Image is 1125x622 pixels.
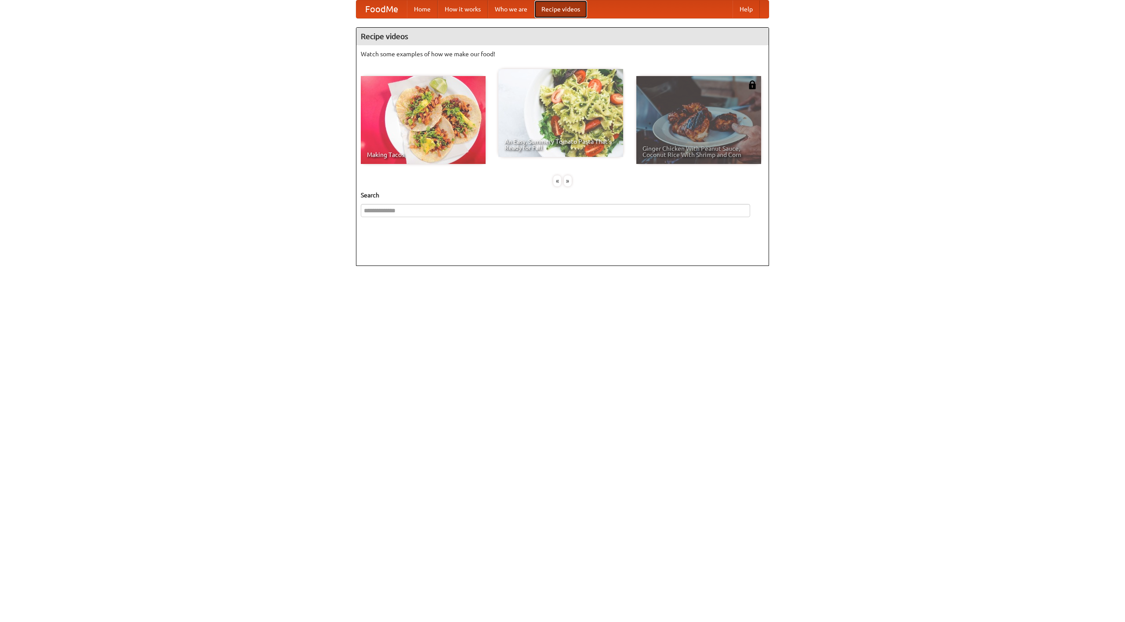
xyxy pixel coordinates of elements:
span: Making Tacos [367,152,479,158]
div: « [553,175,561,186]
h4: Recipe videos [356,28,769,45]
a: An Easy, Summery Tomato Pasta That's Ready for Fall [498,69,623,157]
img: 483408.png [748,80,757,89]
a: Making Tacos [361,76,486,164]
h5: Search [361,191,764,200]
a: FoodMe [356,0,407,18]
a: Help [733,0,760,18]
p: Watch some examples of how we make our food! [361,50,764,58]
a: Recipe videos [534,0,587,18]
span: An Easy, Summery Tomato Pasta That's Ready for Fall [504,138,617,151]
a: Home [407,0,438,18]
div: » [564,175,572,186]
a: Who we are [488,0,534,18]
a: How it works [438,0,488,18]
